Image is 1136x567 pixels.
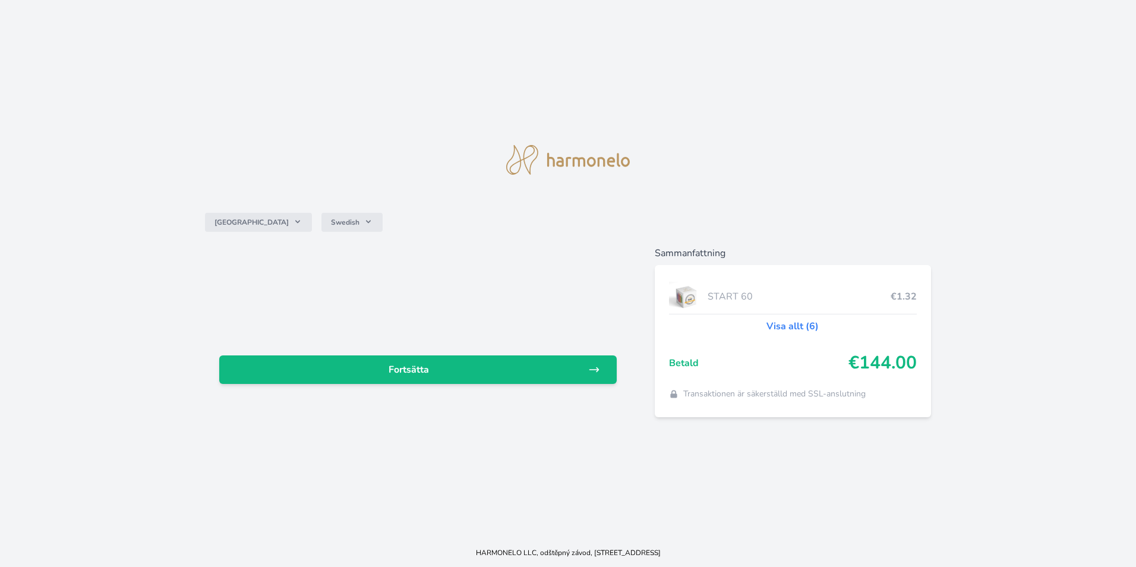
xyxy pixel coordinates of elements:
[229,363,588,377] span: Fortsätta
[669,356,848,370] span: Betald
[506,145,630,175] img: logo.svg
[214,218,289,227] span: [GEOGRAPHIC_DATA]
[321,213,383,232] button: Swedish
[683,388,866,400] span: Transaktionen är säkerställd med SSL-anslutning
[331,218,359,227] span: Swedish
[848,352,917,374] span: €144.00
[891,289,917,304] span: €1.32
[205,213,312,232] button: [GEOGRAPHIC_DATA]
[219,355,617,384] a: Fortsätta
[766,319,819,333] a: Visa allt (6)
[669,282,703,311] img: start.jpg
[708,289,891,304] span: START 60
[655,246,931,260] h6: Sammanfattning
